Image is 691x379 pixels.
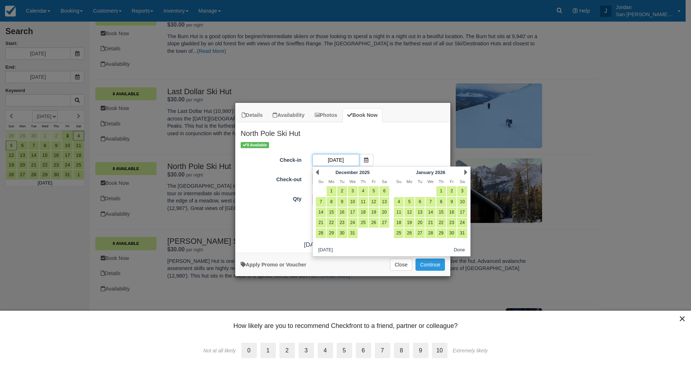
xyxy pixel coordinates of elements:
a: 9 [447,197,456,207]
label: 0 [241,343,257,358]
a: 8 [436,197,446,207]
a: Book Now [342,108,382,122]
a: 11 [358,197,368,207]
a: 31 [348,228,358,238]
a: 17 [348,207,358,217]
div: Extremely likely [453,348,488,353]
a: 22 [436,218,446,228]
span: Sunday [396,179,401,184]
a: 7 [426,197,435,207]
span: 8 Available [241,142,269,148]
span: Thursday [439,179,444,184]
label: 2 [279,343,295,358]
a: 5 [404,197,414,207]
span: Saturday [460,179,465,184]
span: 2026 [435,170,445,175]
a: 18 [358,207,368,217]
label: Check-in [235,154,307,164]
a: 2 [337,186,347,196]
a: 15 [327,207,336,217]
a: 10 [348,197,358,207]
a: 23 [337,218,347,228]
span: Friday [372,179,376,184]
a: 15 [436,207,446,217]
span: Friday [450,179,454,184]
a: 30 [447,228,456,238]
a: 26 [404,228,414,238]
a: Apply Voucher [241,262,306,268]
span: Thursday [361,179,366,184]
a: 26 [369,218,378,228]
div: How likely are you to recommend Checkfront to a friend, partner or colleague? [11,321,680,334]
span: Wednesday [350,179,356,184]
label: 10 [432,343,447,358]
a: 6 [415,197,425,207]
a: 1 [327,186,336,196]
button: Add to Booking [415,259,445,271]
a: 27 [415,228,425,238]
a: 19 [369,207,378,217]
a: 11 [394,207,404,217]
a: 21 [316,218,326,228]
a: 10 [457,197,467,207]
a: 28 [316,228,326,238]
a: 29 [436,228,446,238]
a: 24 [348,218,358,228]
a: 21 [426,218,435,228]
a: 19 [404,218,414,228]
label: 5 [337,343,352,358]
a: 6 [379,186,389,196]
a: 30 [337,228,347,238]
a: 13 [415,207,425,217]
a: Photos [310,108,342,122]
a: 7 [316,197,326,207]
label: 6 [356,343,371,358]
a: 4 [358,186,368,196]
span: Tuesday [418,179,422,184]
a: 9 [337,197,347,207]
a: 24 [457,218,467,228]
a: 8 [327,197,336,207]
label: 7 [375,343,390,358]
button: [DATE] [315,246,336,255]
span: Wednesday [427,179,433,184]
a: 22 [327,218,336,228]
label: 8 [394,343,409,358]
a: 20 [415,218,425,228]
a: 13 [379,197,389,207]
label: 3 [299,343,314,358]
button: Done [451,246,468,255]
label: Check-out [235,173,307,183]
a: 29 [327,228,336,238]
a: 3 [348,186,358,196]
a: 20 [379,207,389,217]
a: Details [237,108,267,122]
span: Sunday [318,179,323,184]
a: 14 [316,207,326,217]
span: December [336,170,358,175]
a: 5 [369,186,378,196]
span: Monday [406,179,412,184]
a: Prev [316,169,319,175]
span: January [416,170,434,175]
a: 1 [436,186,446,196]
div: Not at all likely [203,348,236,353]
div: : [235,240,450,249]
span: [DATE] - [DATE] [304,241,349,248]
a: 3 [457,186,467,196]
label: Qty [235,193,307,203]
a: Next [464,169,467,175]
a: Availability [268,108,309,122]
h2: North Pole Ski Hut [235,122,450,141]
a: 16 [337,207,347,217]
span: 2025 [359,170,370,175]
a: 31 [457,228,467,238]
span: Saturday [382,179,387,184]
a: 2 [447,186,456,196]
label: 9 [413,343,428,358]
div: Item Modal [235,122,450,249]
a: 25 [358,218,368,228]
a: 4 [394,197,404,207]
label: 1 [260,343,276,358]
a: 25 [394,228,404,238]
